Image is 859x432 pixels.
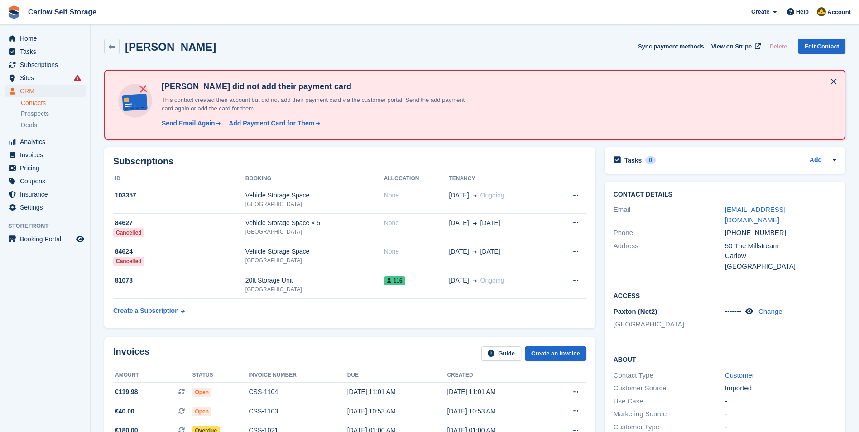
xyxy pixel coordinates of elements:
[113,257,144,266] div: Cancelled
[8,221,90,230] span: Storefront
[249,407,347,416] div: CSS-1103
[20,175,74,187] span: Coupons
[225,119,321,128] a: Add Payment Card for Them
[614,205,725,225] div: Email
[449,247,469,256] span: [DATE]
[245,218,384,228] div: Vehicle Storage Space × 5
[614,319,725,330] li: [GEOGRAPHIC_DATA]
[20,149,74,161] span: Invoices
[245,256,384,264] div: [GEOGRAPHIC_DATA]
[347,387,447,397] div: [DATE] 11:01 AM
[614,355,836,364] h2: About
[708,39,763,54] a: View on Stripe
[116,82,154,120] img: no-card-linked-e7822e413c904bf8b177c4d89f31251c4716f9871600ec3ca5bfc59e148c83f4.svg
[347,407,447,416] div: [DATE] 10:53 AM
[481,346,521,361] a: Guide
[113,306,179,316] div: Create a Subscription
[725,251,836,261] div: Carlow
[5,85,86,97] a: menu
[113,302,185,319] a: Create a Subscription
[711,42,752,51] span: View on Stripe
[5,162,86,174] a: menu
[645,156,656,164] div: 0
[5,58,86,71] a: menu
[162,119,215,128] div: Send Email Again
[245,247,384,256] div: Vehicle Storage Space
[614,383,725,394] div: Customer Source
[638,39,704,54] button: Sync payment methods
[249,368,347,383] th: Invoice number
[810,155,822,166] a: Add
[449,218,469,228] span: [DATE]
[384,276,405,285] span: 116
[20,162,74,174] span: Pricing
[5,32,86,45] a: menu
[113,346,149,361] h2: Invoices
[113,218,245,228] div: 84627
[384,172,449,186] th: Allocation
[614,241,725,272] div: Address
[113,247,245,256] div: 84624
[115,407,134,416] span: €40.00
[24,5,100,19] a: Carlow Self Storage
[125,41,216,53] h2: [PERSON_NAME]
[113,228,144,237] div: Cancelled
[5,175,86,187] a: menu
[21,109,86,119] a: Prospects
[5,72,86,84] a: menu
[229,119,314,128] div: Add Payment Card for Them
[751,7,769,16] span: Create
[21,99,86,107] a: Contacts
[115,387,138,397] span: €119.98
[725,307,742,315] span: •••••••
[614,228,725,238] div: Phone
[614,370,725,381] div: Contact Type
[113,191,245,200] div: 103357
[113,172,245,186] th: ID
[384,191,449,200] div: None
[817,7,826,16] img: Kevin Moore
[347,368,447,383] th: Due
[5,188,86,201] a: menu
[192,388,211,397] span: Open
[192,407,211,416] span: Open
[20,135,74,148] span: Analytics
[20,45,74,58] span: Tasks
[245,228,384,236] div: [GEOGRAPHIC_DATA]
[447,407,547,416] div: [DATE] 10:53 AM
[480,277,504,284] span: Ongoing
[20,233,74,245] span: Booking Portal
[20,72,74,84] span: Sites
[480,218,500,228] span: [DATE]
[245,172,384,186] th: Booking
[525,346,586,361] a: Create an Invoice
[21,120,86,130] a: Deals
[758,307,782,315] a: Change
[245,200,384,208] div: [GEOGRAPHIC_DATA]
[5,201,86,214] a: menu
[5,135,86,148] a: menu
[158,82,475,92] h4: [PERSON_NAME] did not add their payment card
[827,8,851,17] span: Account
[21,121,37,130] span: Deals
[614,396,725,407] div: Use Case
[249,387,347,397] div: CSS-1104
[614,191,836,198] h2: Contact Details
[798,39,845,54] a: Edit Contact
[725,383,836,394] div: Imported
[21,110,49,118] span: Prospects
[20,188,74,201] span: Insurance
[158,96,475,113] p: This contact created their account but did not add their payment card via the customer portal. Se...
[447,368,547,383] th: Created
[725,371,754,379] a: Customer
[614,291,836,300] h2: Access
[5,149,86,161] a: menu
[725,228,836,238] div: [PHONE_NUMBER]
[113,276,245,285] div: 81078
[480,192,504,199] span: Ongoing
[20,201,74,214] span: Settings
[20,32,74,45] span: Home
[113,368,192,383] th: Amount
[480,247,500,256] span: [DATE]
[245,276,384,285] div: 20ft Storage Unit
